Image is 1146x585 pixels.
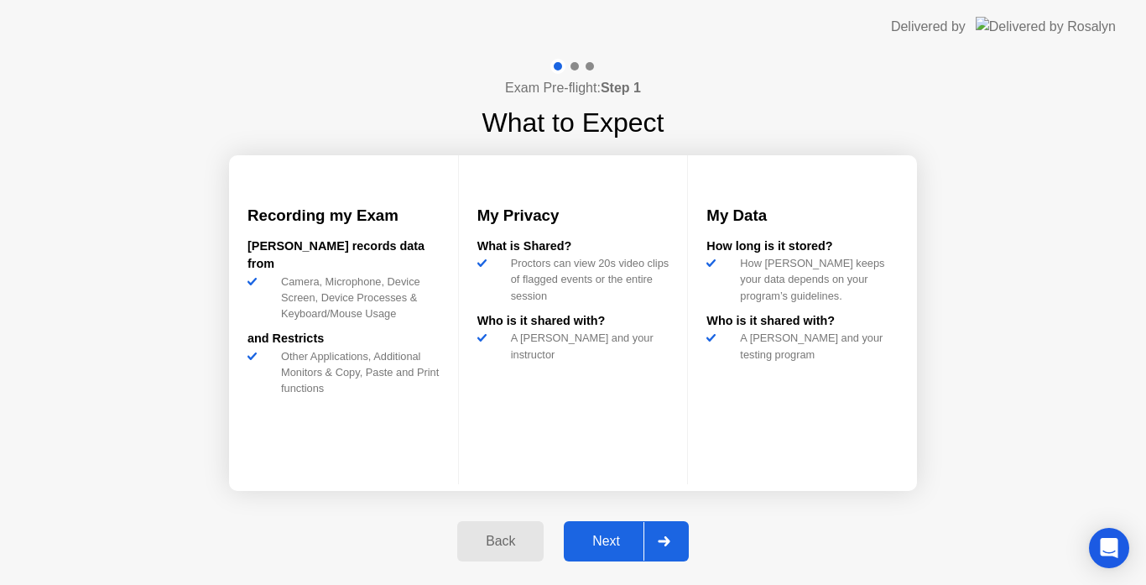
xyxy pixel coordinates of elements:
[569,534,643,549] div: Next
[706,204,899,227] h3: My Data
[477,204,669,227] h3: My Privacy
[477,238,669,256] div: What is Shared?
[564,521,689,561] button: Next
[504,330,669,362] div: A [PERSON_NAME] and your instructor
[891,17,966,37] div: Delivered by
[504,255,669,304] div: Proctors can view 20s video clips of flagged events or the entire session
[457,521,544,561] button: Back
[477,312,669,331] div: Who is it shared with?
[706,312,899,331] div: Who is it shared with?
[1089,528,1129,568] div: Open Intercom Messenger
[706,238,899,256] div: How long is it stored?
[601,81,641,95] b: Step 1
[733,330,899,362] div: A [PERSON_NAME] and your testing program
[976,17,1116,36] img: Delivered by Rosalyn
[462,534,539,549] div: Back
[247,330,440,348] div: and Restricts
[247,204,440,227] h3: Recording my Exam
[274,348,440,397] div: Other Applications, Additional Monitors & Copy, Paste and Print functions
[482,102,664,143] h1: What to Expect
[733,255,899,304] div: How [PERSON_NAME] keeps your data depends on your program’s guidelines.
[274,274,440,322] div: Camera, Microphone, Device Screen, Device Processes & Keyboard/Mouse Usage
[247,238,440,274] div: [PERSON_NAME] records data from
[505,78,641,98] h4: Exam Pre-flight:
